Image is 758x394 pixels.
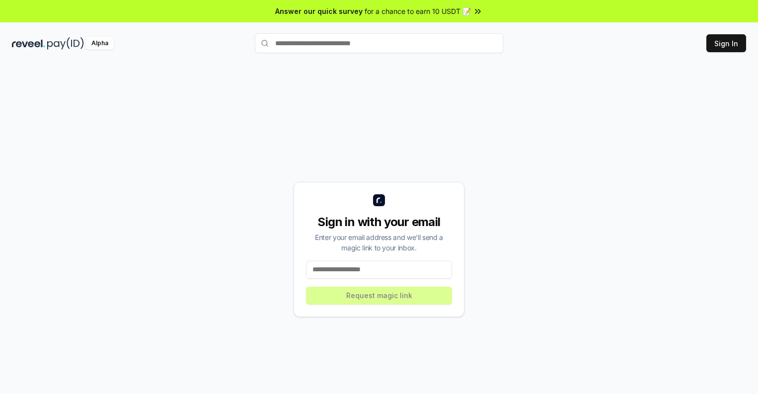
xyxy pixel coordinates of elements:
[306,232,452,253] div: Enter your email address and we’ll send a magic link to your inbox.
[706,34,746,52] button: Sign In
[47,37,84,50] img: pay_id
[306,214,452,230] div: Sign in with your email
[373,194,385,206] img: logo_small
[275,6,363,16] span: Answer our quick survey
[12,37,45,50] img: reveel_dark
[365,6,471,16] span: for a chance to earn 10 USDT 📝
[86,37,114,50] div: Alpha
